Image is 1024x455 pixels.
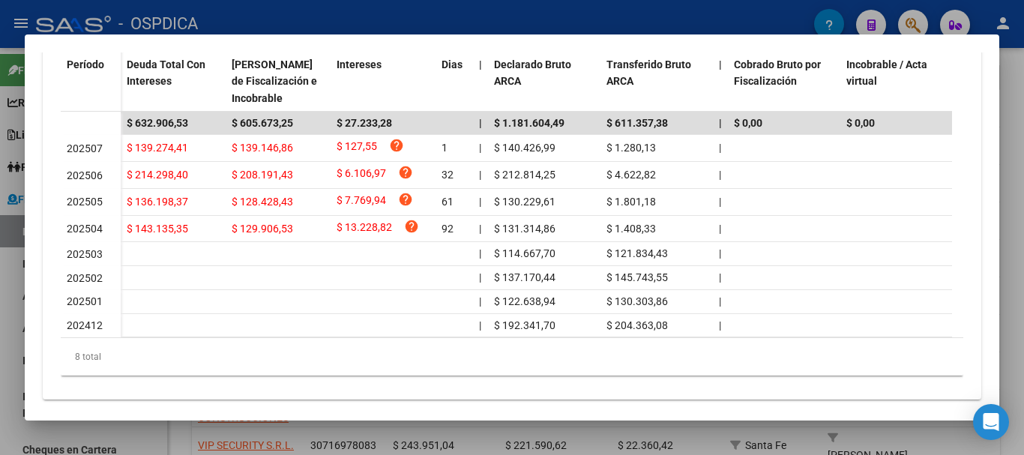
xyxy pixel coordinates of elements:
[494,223,555,235] span: $ 131.314,86
[442,58,463,70] span: Dias
[127,117,188,129] span: $ 632.906,53
[719,196,721,208] span: |
[719,142,721,154] span: |
[719,169,721,181] span: |
[479,319,481,331] span: |
[719,295,721,307] span: |
[404,219,419,234] i: help
[232,117,293,129] span: $ 605.673,25
[389,138,404,153] i: help
[337,138,377,158] span: $ 127,55
[494,142,555,154] span: $ 140.426,99
[719,247,721,259] span: |
[67,223,103,235] span: 202504
[846,117,875,129] span: $ 0,00
[436,49,473,115] datatable-header-cell: Dias
[232,223,293,235] span: $ 129.906,53
[494,247,555,259] span: $ 114.667,70
[606,142,656,154] span: $ 1.280,13
[479,295,481,307] span: |
[606,58,691,88] span: Transferido Bruto ARCA
[479,223,481,235] span: |
[479,247,481,259] span: |
[442,223,454,235] span: 92
[232,58,317,105] span: [PERSON_NAME] de Fiscalización e Incobrable
[67,248,103,260] span: 202503
[728,49,840,115] datatable-header-cell: Cobrado Bruto por Fiscalización
[67,196,103,208] span: 202505
[479,117,482,129] span: |
[67,142,103,154] span: 202507
[337,58,382,70] span: Intereses
[127,142,188,154] span: $ 139.274,41
[226,49,331,115] datatable-header-cell: Deuda Bruta Neto de Fiscalización e Incobrable
[488,49,600,115] datatable-header-cell: Declarado Bruto ARCA
[61,49,121,112] datatable-header-cell: Período
[337,192,386,212] span: $ 7.769,94
[442,169,454,181] span: 32
[606,169,656,181] span: $ 4.622,82
[606,247,668,259] span: $ 121.834,43
[734,58,821,88] span: Cobrado Bruto por Fiscalización
[840,49,953,115] datatable-header-cell: Incobrable / Acta virtual
[494,295,555,307] span: $ 122.638,94
[337,219,392,239] span: $ 13.228,82
[719,58,722,70] span: |
[67,319,103,331] span: 202412
[606,223,656,235] span: $ 1.408,33
[121,49,226,115] datatable-header-cell: Deuda Total Con Intereses
[494,58,571,88] span: Declarado Bruto ARCA
[442,196,454,208] span: 61
[67,272,103,284] span: 202502
[127,223,188,235] span: $ 143.135,35
[398,192,413,207] i: help
[494,169,555,181] span: $ 212.814,25
[479,196,481,208] span: |
[67,169,103,181] span: 202506
[398,165,413,180] i: help
[494,196,555,208] span: $ 130.229,61
[67,295,103,307] span: 202501
[232,196,293,208] span: $ 128.428,43
[719,319,721,331] span: |
[494,319,555,331] span: $ 192.341,70
[337,165,386,185] span: $ 6.106,97
[719,223,721,235] span: |
[337,117,392,129] span: $ 27.233,28
[61,338,963,376] div: 8 total
[473,49,488,115] datatable-header-cell: |
[232,169,293,181] span: $ 208.191,43
[606,295,668,307] span: $ 130.303,86
[734,117,762,129] span: $ 0,00
[127,196,188,208] span: $ 136.198,37
[127,58,205,88] span: Deuda Total Con Intereses
[846,58,927,88] span: Incobrable / Acta virtual
[479,271,481,283] span: |
[600,49,713,115] datatable-header-cell: Transferido Bruto ARCA
[442,142,448,154] span: 1
[127,169,188,181] span: $ 214.298,40
[719,117,722,129] span: |
[719,271,721,283] span: |
[973,404,1009,440] div: Open Intercom Messenger
[494,271,555,283] span: $ 137.170,44
[606,271,668,283] span: $ 145.743,55
[67,58,104,70] span: Período
[232,142,293,154] span: $ 139.146,86
[479,58,482,70] span: |
[606,117,668,129] span: $ 611.357,38
[606,196,656,208] span: $ 1.801,18
[494,117,564,129] span: $ 1.181.604,49
[713,49,728,115] datatable-header-cell: |
[479,169,481,181] span: |
[331,49,436,115] datatable-header-cell: Intereses
[606,319,668,331] span: $ 204.363,08
[479,142,481,154] span: |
